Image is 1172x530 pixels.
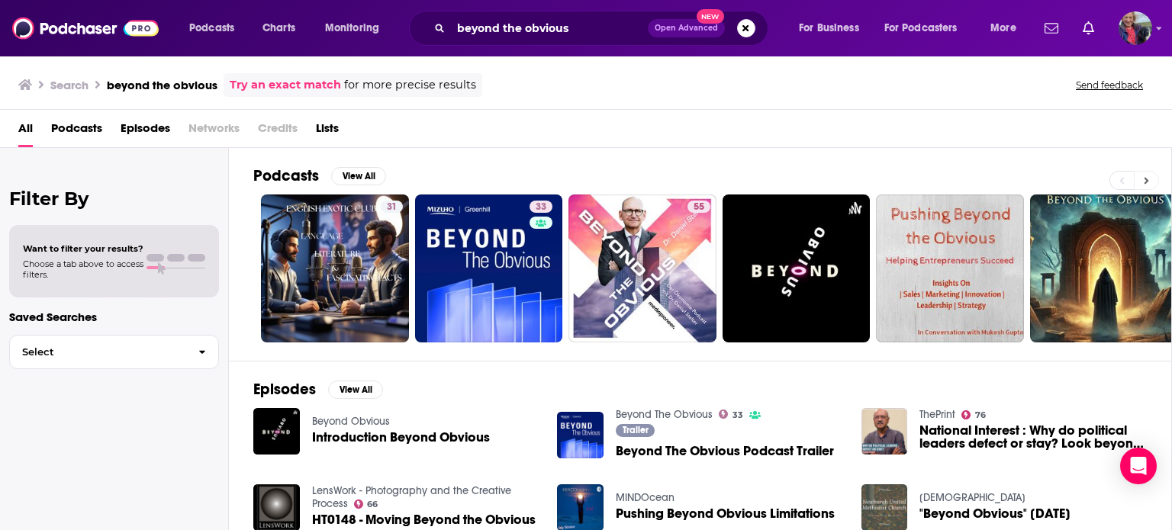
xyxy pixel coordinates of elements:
[919,491,1025,504] a: Newburgh United Methodist Church
[312,431,490,444] a: Introduction Beyond Obvious
[536,200,546,215] span: 33
[261,194,409,342] a: 31
[616,507,835,520] a: Pushing Beyond Obvious Limitations
[616,408,713,421] a: Beyond The Obvious
[258,116,298,147] span: Credits
[230,76,341,94] a: Try an exact match
[655,24,718,32] span: Open Advanced
[18,116,33,147] a: All
[387,200,397,215] span: 31
[694,200,704,215] span: 55
[1119,11,1152,45] img: User Profile
[687,201,710,213] a: 55
[980,16,1035,40] button: open menu
[331,167,386,185] button: View All
[961,410,986,419] a: 76
[1120,448,1157,484] div: Open Intercom Messenger
[12,14,159,43] img: Podchaser - Follow, Share and Rate Podcasts
[316,116,339,147] a: Lists
[697,9,724,24] span: New
[788,16,878,40] button: open menu
[568,194,716,342] a: 55
[648,19,725,37] button: Open AdvancedNew
[179,16,254,40] button: open menu
[253,380,383,399] a: EpisodesView All
[262,18,295,39] span: Charts
[623,426,649,435] span: Trailer
[9,335,219,369] button: Select
[367,501,378,508] span: 66
[975,412,986,419] span: 76
[1119,11,1152,45] button: Show profile menu
[381,201,403,213] a: 31
[861,408,908,455] img: National Interest : Why do political leaders defect or stay? Look beyond obvious answers of ideol...
[23,259,143,280] span: Choose a tab above to access filters.
[325,18,379,39] span: Monitoring
[50,78,89,92] h3: Search
[253,166,319,185] h2: Podcasts
[557,412,604,458] img: Beyond The Obvious Podcast Trailer
[328,381,383,399] button: View All
[719,410,743,419] a: 33
[451,16,648,40] input: Search podcasts, credits, & more...
[23,243,143,254] span: Want to filter your results?
[990,18,1016,39] span: More
[616,491,675,504] a: MINDOcean
[530,201,552,213] a: 33
[919,424,1147,450] a: National Interest : Why do political leaders defect or stay? Look beyond obvious answers of ideol...
[1071,79,1148,92] button: Send feedback
[188,116,240,147] span: Networks
[884,18,958,39] span: For Podcasters
[799,18,859,39] span: For Business
[1077,15,1100,41] a: Show notifications dropdown
[121,116,170,147] a: Episodes
[732,412,743,419] span: 33
[253,380,316,399] h2: Episodes
[312,415,390,428] a: Beyond Obvious
[9,188,219,210] h2: Filter By
[314,16,399,40] button: open menu
[107,78,217,92] h3: beyond the obvious
[919,507,1071,520] span: "Beyond Obvious" [DATE]
[344,76,476,94] span: for more precise results
[9,310,219,324] p: Saved Searches
[51,116,102,147] a: Podcasts
[253,16,304,40] a: Charts
[312,513,536,526] a: HT0148 - Moving Beyond the Obvious
[312,484,511,510] a: LensWork - Photography and the Creative Process
[354,499,378,509] a: 66
[874,16,980,40] button: open menu
[189,18,234,39] span: Podcasts
[423,11,783,46] div: Search podcasts, credits, & more...
[919,507,1071,520] a: "Beyond Obvious" March 14 2021
[253,166,386,185] a: PodcastsView All
[415,194,563,342] a: 33
[10,347,186,357] span: Select
[253,408,300,455] img: Introduction Beyond Obvious
[616,445,834,458] a: Beyond The Obvious Podcast Trailer
[1038,15,1064,41] a: Show notifications dropdown
[1119,11,1152,45] span: Logged in as KateFT
[919,408,955,421] a: ThePrint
